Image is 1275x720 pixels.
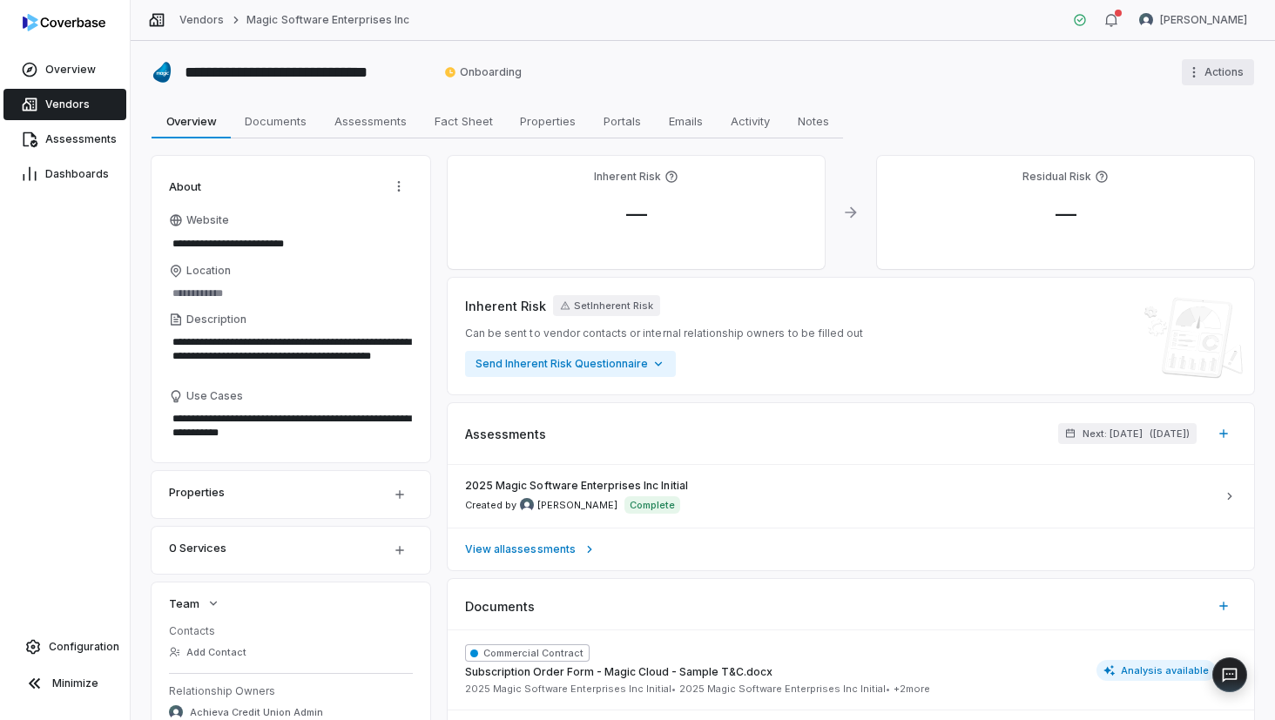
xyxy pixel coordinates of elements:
[169,596,199,611] span: Team
[246,13,409,27] a: Magic Software Enterprises Inc
[597,110,648,132] span: Portals
[465,425,546,443] span: Assessments
[169,624,413,638] dt: Contacts
[186,313,246,326] span: Description
[238,110,314,132] span: Documents
[537,499,617,512] span: [PERSON_NAME]
[791,110,836,132] span: Notes
[612,201,661,226] span: —
[169,330,413,382] textarea: Description
[169,281,413,306] input: Location
[159,110,224,132] span: Overview
[444,65,522,79] span: Onboarding
[1042,201,1090,226] span: —
[169,178,201,194] span: About
[1150,427,1190,441] span: ( [DATE] )
[1058,423,1197,444] button: Next: [DATE]([DATE])
[186,213,229,227] span: Website
[465,297,546,315] span: Inherent Risk
[448,528,1254,570] a: View allassessments
[724,110,777,132] span: Activity
[169,705,183,719] img: Achieva Credit Union Admin avatar
[1096,660,1217,681] span: Analysis available
[886,683,890,695] span: •
[169,407,413,445] textarea: Use Cases
[7,666,123,701] button: Minimize
[894,683,930,696] span: + 2 more
[23,14,105,31] img: Coverbase logo
[327,110,414,132] span: Assessments
[52,676,98,690] span: Minimize
[465,597,535,616] span: Documents
[448,465,1254,528] a: 2025 Magic Software Enterprises Inc InitialCreated by Stephan Gonzalez avatar[PERSON_NAME]Complete
[1182,59,1254,85] button: More actions
[465,665,772,679] span: Subscription Order Form - Magic Cloud - Sample T&C.docx
[169,684,413,698] dt: Relationship Owners
[465,542,576,556] span: View all assessments
[465,498,617,512] span: Created by
[45,167,109,181] span: Dashboards
[3,158,126,190] a: Dashboards
[513,110,583,132] span: Properties
[190,706,323,719] span: Achieva Credit Union Admin
[465,683,676,696] span: 2025 Magic Software Enterprises Inc Initial
[49,640,119,654] span: Configuration
[45,63,96,77] span: Overview
[465,351,676,377] button: Send Inherent Risk Questionnaire
[3,54,126,85] a: Overview
[385,173,413,199] button: Actions
[1139,13,1153,27] img: Stephan Gonzalez avatar
[520,498,534,512] img: Stephan Gonzalez avatar
[553,295,660,316] button: SetInherent Risk
[671,683,676,695] span: •
[679,683,890,696] span: 2025 Magic Software Enterprises Inc Initial
[1083,427,1143,441] span: Next: [DATE]
[630,498,675,512] p: Complete
[3,89,126,120] a: Vendors
[3,124,126,155] a: Assessments
[594,170,661,184] h4: Inherent Risk
[1160,13,1247,27] span: [PERSON_NAME]
[465,326,863,340] span: Can be sent to vendor contacts or internal relationship owners to be filled out
[164,636,252,668] button: Add Contact
[448,630,1254,710] button: Commercial ContractSubscription Order Form - Magic Cloud - Sample T&C.docx2025 Magic Software Ent...
[179,13,224,27] a: Vendors
[7,631,123,663] a: Configuration
[1022,170,1091,184] h4: Residual Risk
[45,98,90,111] span: Vendors
[465,644,590,662] span: Commercial Contract
[45,132,117,146] span: Assessments
[1129,7,1258,33] button: Stephan Gonzalez avatar[PERSON_NAME]
[186,389,243,403] span: Use Cases
[186,264,231,278] span: Location
[662,110,710,132] span: Emails
[465,479,688,493] span: 2025 Magic Software Enterprises Inc Initial
[169,232,383,256] input: Website
[428,110,500,132] span: Fact Sheet
[164,588,226,619] button: Team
